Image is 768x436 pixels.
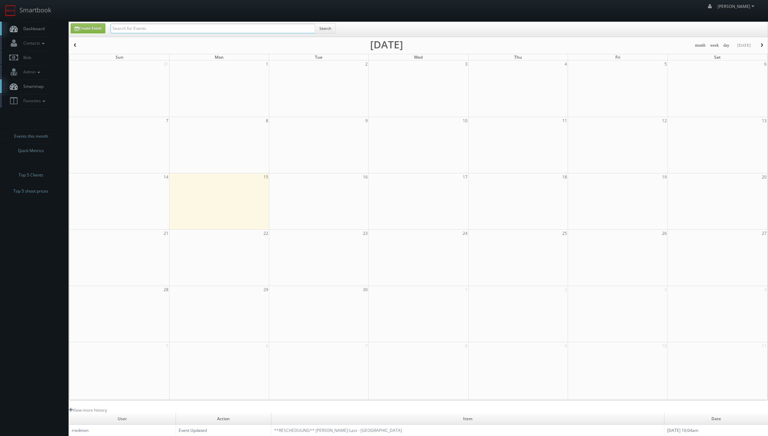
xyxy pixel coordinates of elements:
a: View more history [69,407,107,413]
span: 23 [362,230,368,237]
span: Events this month [14,133,48,140]
span: 14 [163,173,169,181]
span: 8 [265,117,269,124]
span: 27 [761,230,767,237]
span: 20 [761,173,767,181]
span: 5 [165,342,169,349]
span: Sat [714,54,721,60]
span: Mon [215,54,224,60]
span: 25 [562,230,568,237]
span: 19 [661,173,667,181]
span: 26 [661,230,667,237]
span: Wed [414,54,423,60]
span: 12 [661,117,667,124]
span: 6 [764,60,767,68]
input: Search for Events [110,24,315,33]
span: Smartmap [20,83,44,89]
span: Thu [514,54,522,60]
span: Dashboard [20,26,45,32]
span: 7 [165,117,169,124]
span: 15 [263,173,269,181]
a: **RESCHEDULING** [PERSON_NAME]-Last - [GEOGRAPHIC_DATA] [274,427,402,433]
span: [PERSON_NAME] [718,3,756,9]
span: 24 [462,230,468,237]
span: 9 [564,342,568,349]
span: 11 [761,342,767,349]
img: smartbook-logo.png [5,5,16,16]
span: 13 [761,117,767,124]
span: 31 [163,60,169,68]
span: 30 [362,286,368,293]
td: Action [176,413,271,425]
span: 11 [562,117,568,124]
span: 22 [263,230,269,237]
span: Quick Metrics [18,147,44,154]
span: 4 [564,60,568,68]
span: 2 [564,286,568,293]
button: week [708,41,721,50]
button: day [721,41,732,50]
span: Sun [116,54,123,60]
span: 6 [265,342,269,349]
button: [DATE] [735,41,753,50]
span: 16 [362,173,368,181]
button: Search [315,23,336,34]
span: 3 [464,60,468,68]
td: Item [271,413,664,425]
span: 4 [764,286,767,293]
td: Date [664,413,768,425]
span: 17 [462,173,468,181]
span: Bids [20,55,32,60]
span: 9 [365,117,368,124]
span: 7 [365,342,368,349]
span: 1 [464,286,468,293]
span: 5 [664,60,667,68]
span: 8 [464,342,468,349]
a: Create Event [71,23,105,33]
span: 1 [265,60,269,68]
span: 18 [562,173,568,181]
span: 3 [664,286,667,293]
span: 10 [661,342,667,349]
span: Favorites [20,98,47,104]
span: Top 5 shoot prices [13,188,48,195]
span: Tue [315,54,322,60]
span: 28 [163,286,169,293]
h2: [DATE] [370,41,403,48]
span: 21 [163,230,169,237]
span: 10 [462,117,468,124]
button: month [693,41,708,50]
span: 2 [365,60,368,68]
span: Fri [615,54,620,60]
span: 29 [263,286,269,293]
span: Top 5 Clients [19,172,43,179]
span: Contacts [20,40,46,46]
td: User [69,413,176,425]
span: Admin [20,69,42,75]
